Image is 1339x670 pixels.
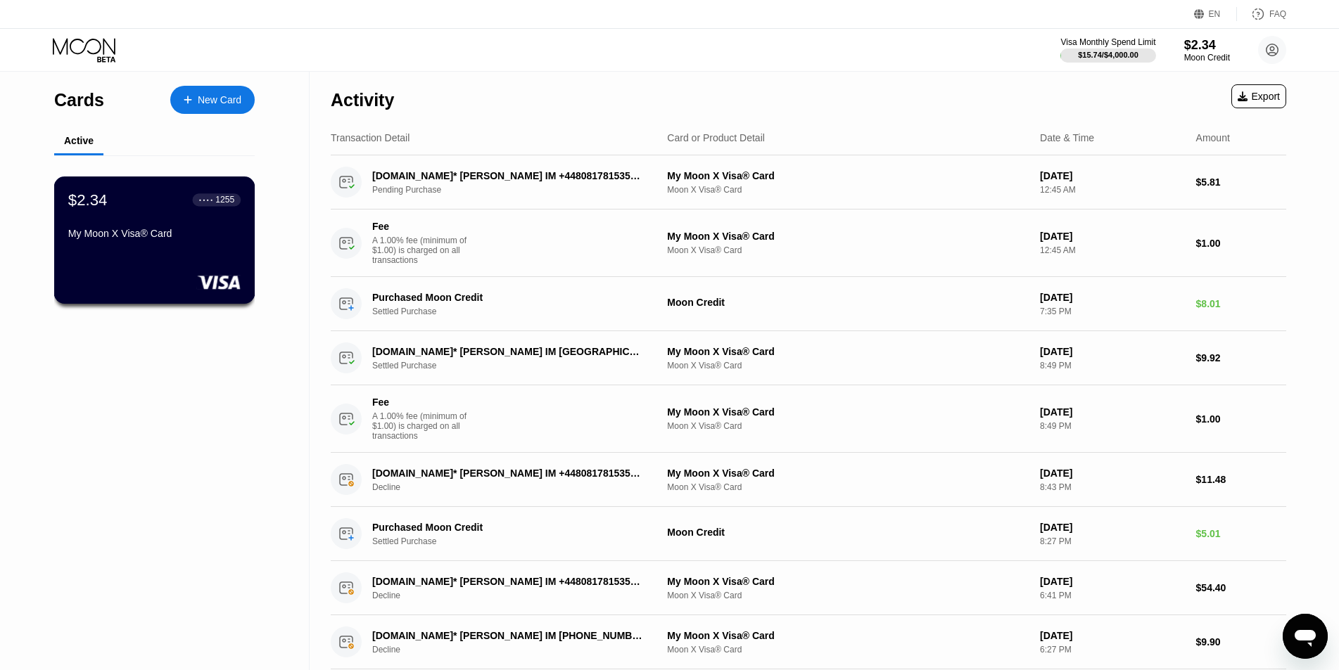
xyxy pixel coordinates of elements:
[1060,37,1155,63] div: Visa Monthly Spend Limit$15.74/$4,000.00
[1060,37,1155,47] div: Visa Monthly Spend Limit
[372,346,645,357] div: [DOMAIN_NAME]* [PERSON_NAME] IM [GEOGRAPHIC_DATA] [GEOGRAPHIC_DATA]
[199,198,213,202] div: ● ● ● ●
[1237,7,1286,21] div: FAQ
[372,482,665,492] div: Decline
[331,561,1286,615] div: [DOMAIN_NAME]* [PERSON_NAME] IM +448081781535GBDeclineMy Moon X Visa® CardMoon X Visa® Card[DATE]...
[1040,630,1184,641] div: [DATE]
[1238,91,1280,102] div: Export
[372,170,645,181] div: [DOMAIN_NAME]* [PERSON_NAME] IM +448081781535GB
[331,385,1286,453] div: FeeA 1.00% fee (minimum of $1.00) is charged on all transactionsMy Moon X Visa® CardMoon X Visa® ...
[331,331,1286,385] div: [DOMAIN_NAME]* [PERSON_NAME] IM [GEOGRAPHIC_DATA] [GEOGRAPHIC_DATA]Settled PurchaseMy Moon X Visa...
[1078,51,1138,59] div: $15.74 / $4,000.00
[372,591,665,600] div: Decline
[667,132,765,143] div: Card or Product Detail
[331,615,1286,669] div: [DOMAIN_NAME]* [PERSON_NAME] IM [PHONE_NUMBER] USDeclineMy Moon X Visa® CardMoon X Visa® Card[DAT...
[331,277,1286,331] div: Purchased Moon CreditSettled PurchaseMoon Credit[DATE]7:35 PM$8.01
[372,397,471,408] div: Fee
[667,468,1029,479] div: My Moon X Visa® Card
[331,210,1286,277] div: FeeA 1.00% fee (minimum of $1.00) is charged on all transactionsMy Moon X Visa® CardMoon X Visa® ...
[1040,346,1184,357] div: [DATE]
[372,236,478,265] div: A 1.00% fee (minimum of $1.00) is charged on all transactions
[64,135,94,146] div: Active
[1040,482,1184,492] div: 8:43 PM
[1040,645,1184,655] div: 6:27 PM
[1283,614,1328,659] iframe: Button to launch messaging window
[68,228,241,239] div: My Moon X Visa® Card
[1196,298,1286,309] div: $8.01
[331,132,410,143] div: Transaction Detail
[55,177,254,303] div: $2.34● ● ● ●1255My Moon X Visa® Card
[1040,468,1184,479] div: [DATE]
[1196,636,1286,648] div: $9.90
[1040,231,1184,242] div: [DATE]
[1184,38,1230,63] div: $2.34Moon Credit
[1196,582,1286,593] div: $54.40
[1040,536,1184,546] div: 8:27 PM
[1184,38,1230,53] div: $2.34
[1040,576,1184,587] div: [DATE]
[1231,84,1286,108] div: Export
[1040,361,1184,371] div: 8:49 PM
[372,185,665,195] div: Pending Purchase
[331,155,1286,210] div: [DOMAIN_NAME]* [PERSON_NAME] IM +448081781535GBPending PurchaseMy Moon X Visa® CardMoon X Visa® C...
[331,453,1286,507] div: [DOMAIN_NAME]* [PERSON_NAME] IM +448081781535GBDeclineMy Moon X Visa® CardMoon X Visa® Card[DATE]...
[1196,474,1286,485] div: $11.48
[1194,7,1237,21] div: EN
[372,221,471,232] div: Fee
[1040,421,1184,431] div: 8:49 PM
[1196,238,1286,249] div: $1.00
[372,307,665,316] div: Settled Purchase
[1196,176,1286,188] div: $5.81
[1040,132,1094,143] div: Date & Time
[1196,413,1286,425] div: $1.00
[1209,9,1221,19] div: EN
[667,245,1029,255] div: Moon X Visa® Card
[372,361,665,371] div: Settled Purchase
[1040,307,1184,316] div: 7:35 PM
[372,411,478,441] div: A 1.00% fee (minimum of $1.00) is charged on all transactions
[667,645,1029,655] div: Moon X Visa® Card
[667,421,1029,431] div: Moon X Visa® Card
[667,406,1029,418] div: My Moon X Visa® Card
[667,231,1029,242] div: My Moon X Visa® Card
[372,630,645,641] div: [DOMAIN_NAME]* [PERSON_NAME] IM [PHONE_NUMBER] US
[372,576,645,587] div: [DOMAIN_NAME]* [PERSON_NAME] IM +448081781535GB
[215,195,234,205] div: 1255
[1196,528,1286,539] div: $5.01
[1040,185,1184,195] div: 12:45 AM
[198,94,241,106] div: New Card
[372,645,665,655] div: Decline
[54,90,104,110] div: Cards
[1184,53,1230,63] div: Moon Credit
[667,185,1029,195] div: Moon X Visa® Card
[667,297,1029,308] div: Moon Credit
[331,90,394,110] div: Activity
[667,591,1029,600] div: Moon X Visa® Card
[1196,352,1286,363] div: $9.92
[1269,9,1286,19] div: FAQ
[1040,292,1184,303] div: [DATE]
[372,536,665,546] div: Settled Purchase
[372,468,645,479] div: [DOMAIN_NAME]* [PERSON_NAME] IM +448081781535GB
[1040,522,1184,533] div: [DATE]
[667,482,1029,492] div: Moon X Visa® Card
[331,507,1286,561] div: Purchased Moon CreditSettled PurchaseMoon Credit[DATE]8:27 PM$5.01
[372,292,645,303] div: Purchased Moon Credit
[667,630,1029,641] div: My Moon X Visa® Card
[372,522,645,533] div: Purchased Moon Credit
[1040,170,1184,181] div: [DATE]
[1040,591,1184,600] div: 6:41 PM
[667,170,1029,181] div: My Moon X Visa® Card
[170,86,255,114] div: New Card
[1196,132,1230,143] div: Amount
[1040,245,1184,255] div: 12:45 AM
[667,576,1029,587] div: My Moon X Visa® Card
[68,191,108,209] div: $2.34
[1040,406,1184,418] div: [DATE]
[667,346,1029,357] div: My Moon X Visa® Card
[667,527,1029,538] div: Moon Credit
[667,361,1029,371] div: Moon X Visa® Card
